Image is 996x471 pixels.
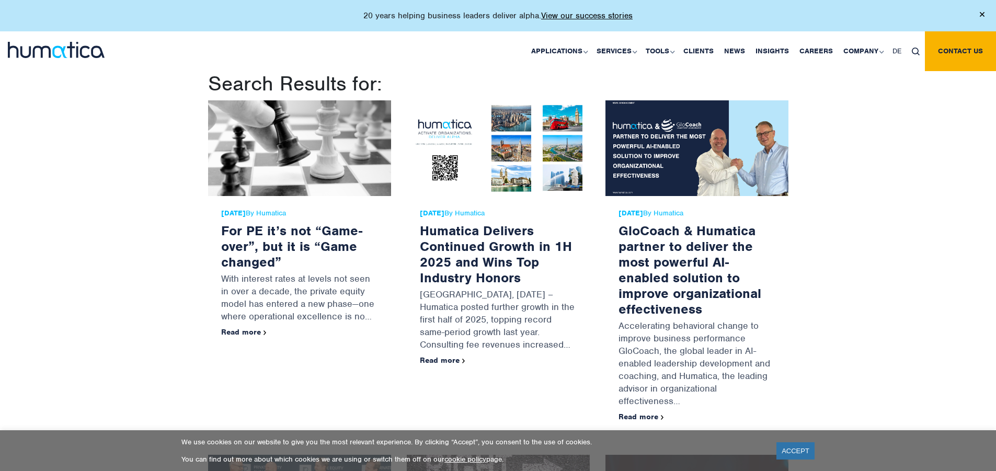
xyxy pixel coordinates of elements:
a: DE [887,31,907,71]
img: arrowicon [661,415,664,420]
img: Humatica Delivers Continued Growth in 1H 2025 and Wins Top Industry Honors [407,100,590,196]
img: arrowicon [462,359,465,363]
a: GloCoach & Humatica partner to deliver the most powerful AI-enabled solution to improve organizat... [619,222,761,317]
p: Accelerating behavioral change to improve business performance GloCoach, the global leader in AI-... [619,317,775,412]
a: Careers [794,31,838,71]
img: arrowicon [264,330,267,335]
a: News [719,31,750,71]
a: For PE it’s not “Game-over”, but it is “Game changed” [221,222,362,270]
a: Read more [420,355,465,365]
a: Read more [221,327,267,337]
a: Insights [750,31,794,71]
img: logo [8,42,105,58]
a: Company [838,31,887,71]
img: For PE it’s not “Game-over”, but it is “Game changed” [208,100,391,196]
a: Read more [619,412,664,421]
span: By Humatica [420,209,577,217]
span: DE [892,47,901,55]
span: By Humatica [619,209,775,217]
a: View our success stories [541,10,633,21]
p: We use cookies on our website to give you the most relevant experience. By clicking “Accept”, you... [181,438,763,446]
a: Contact us [925,31,996,71]
a: Tools [640,31,678,71]
strong: [DATE] [221,209,246,217]
a: Applications [526,31,591,71]
p: With interest rates at levels not seen in over a decade, the private equity model has entered a n... [221,270,378,328]
p: 20 years helping business leaders deliver alpha. [363,10,633,21]
a: ACCEPT [776,442,815,459]
a: Services [591,31,640,71]
span: By Humatica [221,209,378,217]
img: search_icon [912,48,920,55]
h1: Search Results for: [208,71,788,96]
p: You can find out more about which cookies we are using or switch them off on our page. [181,455,763,464]
img: GloCoach & Humatica partner to deliver the most powerful AI-enabled solution to improve organizat... [605,100,788,196]
a: Humatica Delivers Continued Growth in 1H 2025 and Wins Top Industry Honors [420,222,572,286]
strong: [DATE] [420,209,444,217]
strong: [DATE] [619,209,643,217]
a: Clients [678,31,719,71]
a: cookie policy [444,455,486,464]
p: [GEOGRAPHIC_DATA], [DATE] – Humatica posted further growth in the first half of 2025, topping rec... [420,285,577,356]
